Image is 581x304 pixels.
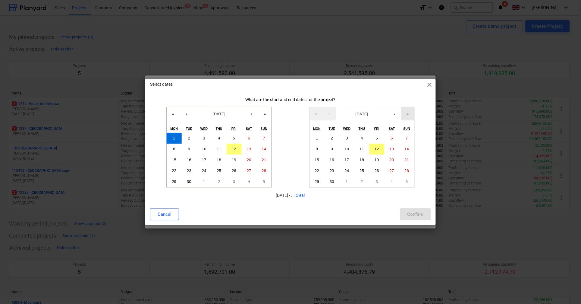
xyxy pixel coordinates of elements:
button: 29 September 2025 [167,176,182,187]
abbr: 14 September 2025 [262,147,266,151]
abbr: Wednesday [200,127,208,130]
button: 26 September 2025 [369,165,385,176]
button: 5 October 2025 [256,176,272,187]
abbr: 30 September 2025 [187,179,191,184]
button: 9 September 2025 [182,144,197,155]
abbr: 3 September 2025 [346,136,348,140]
button: « [167,107,180,120]
button: 26 September 2025 [227,165,242,176]
iframe: Chat Widget [551,275,581,304]
abbr: 6 September 2025 [248,136,250,140]
button: 2 October 2025 [354,176,369,187]
abbr: 4 October 2025 [391,179,393,184]
button: 29 September 2025 [309,176,325,187]
button: 11 September 2025 [212,144,227,155]
button: › [245,107,258,120]
abbr: 3 October 2025 [233,179,235,184]
abbr: 1 September 2025 [173,136,175,140]
button: 25 September 2025 [354,165,369,176]
span: [DATE] [356,112,368,116]
button: 20 September 2025 [242,155,257,165]
abbr: Thursday [216,127,222,130]
button: 1 September 2025 [167,133,182,144]
button: 7 September 2025 [399,133,414,144]
abbr: Saturday [246,127,252,130]
abbr: 19 September 2025 [232,158,236,162]
button: 5 September 2025 [227,133,242,144]
abbr: 27 September 2025 [390,168,394,173]
abbr: 26 September 2025 [375,168,379,173]
button: 17 September 2025 [196,155,212,165]
button: 1 September 2025 [309,133,325,144]
button: 19 September 2025 [227,155,242,165]
abbr: 22 September 2025 [315,168,319,173]
abbr: 17 September 2025 [202,158,206,162]
button: 22 September 2025 [309,165,325,176]
button: 28 September 2025 [399,165,414,176]
button: 3 October 2025 [227,176,242,187]
button: 28 September 2025 [256,165,272,176]
button: 16 September 2025 [182,155,197,165]
abbr: 18 September 2025 [360,158,364,162]
button: 22 September 2025 [167,165,182,176]
abbr: 27 September 2025 [247,168,251,173]
button: 2 September 2025 [182,133,197,144]
button: 24 September 2025 [339,165,354,176]
button: 16 September 2025 [325,155,340,165]
button: 4 September 2025 [354,133,369,144]
abbr: Friday [374,127,379,130]
button: 9 September 2025 [325,144,340,155]
button: 6 September 2025 [385,133,400,144]
button: 10 September 2025 [339,144,354,155]
abbr: 13 September 2025 [390,147,394,151]
button: ‹ [323,107,336,120]
button: Cancel [150,208,179,220]
abbr: 21 September 2025 [262,158,266,162]
abbr: 2 October 2025 [361,179,363,184]
abbr: 5 September 2025 [376,136,378,140]
abbr: 18 September 2025 [217,158,221,162]
abbr: 1 September 2025 [316,136,318,140]
button: 11 September 2025 [354,144,369,155]
abbr: 9 September 2025 [331,147,333,151]
abbr: 6 September 2025 [391,136,393,140]
abbr: 3 September 2025 [203,136,205,140]
abbr: 24 September 2025 [345,168,349,173]
abbr: 21 September 2025 [405,158,409,162]
button: 12 September 2025 [227,144,242,155]
button: 1 October 2025 [196,176,212,187]
button: 10 September 2025 [196,144,212,155]
div: Cancel [158,210,171,218]
button: 27 September 2025 [385,165,400,176]
button: 21 September 2025 [399,155,414,165]
button: 14 September 2025 [399,144,414,155]
p: [DATE] - ... [150,192,431,199]
button: 3 September 2025 [339,133,354,144]
button: › [388,107,401,120]
button: 20 September 2025 [385,155,400,165]
button: 3 September 2025 [196,133,212,144]
abbr: 12 September 2025 [375,147,379,151]
button: 13 September 2025 [242,144,257,155]
abbr: Sunday [261,127,267,130]
abbr: 5 October 2025 [406,179,408,184]
abbr: 20 September 2025 [247,158,251,162]
abbr: Tuesday [329,127,335,130]
abbr: 16 September 2025 [330,158,334,162]
abbr: 23 September 2025 [330,168,334,173]
abbr: 10 September 2025 [202,147,206,151]
button: 7 September 2025 [256,133,272,144]
button: 5 October 2025 [399,176,414,187]
abbr: 2 October 2025 [218,179,220,184]
div: What are the start and end dates for the project? [150,97,431,102]
abbr: 15 September 2025 [172,158,176,162]
abbr: 29 September 2025 [172,179,176,184]
abbr: Thursday [359,127,365,130]
abbr: Wednesday [343,127,351,130]
button: 21 September 2025 [256,155,272,165]
button: 19 September 2025 [369,155,385,165]
abbr: 11 September 2025 [360,147,364,151]
span: [DATE] [213,112,225,116]
abbr: Saturday [389,127,395,130]
abbr: 9 September 2025 [188,147,190,151]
